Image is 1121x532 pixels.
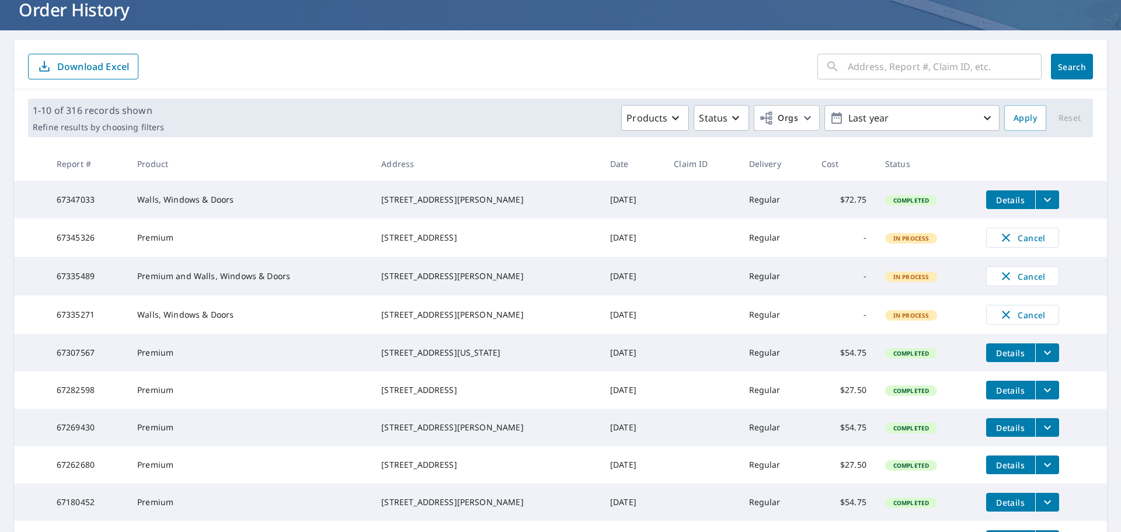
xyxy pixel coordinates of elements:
[812,371,876,409] td: $27.50
[33,122,164,133] p: Refine results by choosing filters
[986,228,1059,248] button: Cancel
[47,218,128,257] td: 67345326
[886,311,937,319] span: In Process
[601,257,664,295] td: [DATE]
[381,384,591,396] div: [STREET_ADDRESS]
[812,147,876,181] th: Cost
[812,484,876,521] td: $54.75
[886,234,937,242] span: In Process
[128,295,372,334] td: Walls, Windows & Doors
[1035,190,1059,209] button: filesDropdownBtn-67347033
[47,409,128,446] td: 67269430
[381,232,591,244] div: [STREET_ADDRESS]
[694,105,749,131] button: Status
[601,147,664,181] th: Date
[886,461,936,470] span: Completed
[998,231,1047,245] span: Cancel
[993,460,1028,471] span: Details
[47,257,128,295] td: 67335489
[848,50,1042,83] input: Address, Report #, Claim ID, etc.
[57,60,129,73] p: Download Excel
[1035,455,1059,474] button: filesDropdownBtn-67262680
[986,305,1059,325] button: Cancel
[986,418,1035,437] button: detailsBtn-67269430
[740,409,812,446] td: Regular
[128,334,372,371] td: Premium
[128,371,372,409] td: Premium
[128,446,372,484] td: Premium
[812,218,876,257] td: -
[759,111,798,126] span: Orgs
[1035,381,1059,399] button: filesDropdownBtn-67282598
[886,387,936,395] span: Completed
[128,257,372,295] td: Premium and Walls, Windows & Doors
[47,446,128,484] td: 67262680
[381,270,591,282] div: [STREET_ADDRESS][PERSON_NAME]
[601,295,664,334] td: [DATE]
[128,147,372,181] th: Product
[740,295,812,334] td: Regular
[812,295,876,334] td: -
[886,349,936,357] span: Completed
[993,422,1028,433] span: Details
[740,334,812,371] td: Regular
[740,147,812,181] th: Delivery
[47,334,128,371] td: 67307567
[128,484,372,521] td: Premium
[998,308,1047,322] span: Cancel
[381,347,591,359] div: [STREET_ADDRESS][US_STATE]
[824,105,1000,131] button: Last year
[740,484,812,521] td: Regular
[986,493,1035,512] button: detailsBtn-67180452
[754,105,820,131] button: Orgs
[740,446,812,484] td: Regular
[886,424,936,432] span: Completed
[47,147,128,181] th: Report #
[1035,343,1059,362] button: filesDropdownBtn-67307567
[128,218,372,257] td: Premium
[381,309,591,321] div: [STREET_ADDRESS][PERSON_NAME]
[381,194,591,206] div: [STREET_ADDRESS][PERSON_NAME]
[664,147,739,181] th: Claim ID
[886,499,936,507] span: Completed
[812,257,876,295] td: -
[128,181,372,218] td: Walls, Windows & Doors
[47,295,128,334] td: 67335271
[886,196,936,204] span: Completed
[844,108,980,128] p: Last year
[699,111,727,125] p: Status
[372,147,601,181] th: Address
[28,54,138,79] button: Download Excel
[601,181,664,218] td: [DATE]
[1035,418,1059,437] button: filesDropdownBtn-67269430
[986,381,1035,399] button: detailsBtn-67282598
[886,273,937,281] span: In Process
[986,343,1035,362] button: detailsBtn-67307567
[740,218,812,257] td: Regular
[986,455,1035,474] button: detailsBtn-67262680
[601,484,664,521] td: [DATE]
[128,409,372,446] td: Premium
[876,147,977,181] th: Status
[381,459,591,471] div: [STREET_ADDRESS]
[1060,61,1084,72] span: Search
[740,371,812,409] td: Regular
[986,190,1035,209] button: detailsBtn-67347033
[993,194,1028,206] span: Details
[1051,54,1093,79] button: Search
[47,371,128,409] td: 67282598
[740,257,812,295] td: Regular
[986,266,1059,286] button: Cancel
[740,181,812,218] td: Regular
[626,111,667,125] p: Products
[601,218,664,257] td: [DATE]
[993,347,1028,359] span: Details
[33,103,164,117] p: 1-10 of 316 records shown
[47,484,128,521] td: 67180452
[812,409,876,446] td: $54.75
[47,181,128,218] td: 67347033
[998,269,1047,283] span: Cancel
[993,385,1028,396] span: Details
[381,422,591,433] div: [STREET_ADDRESS][PERSON_NAME]
[812,446,876,484] td: $27.50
